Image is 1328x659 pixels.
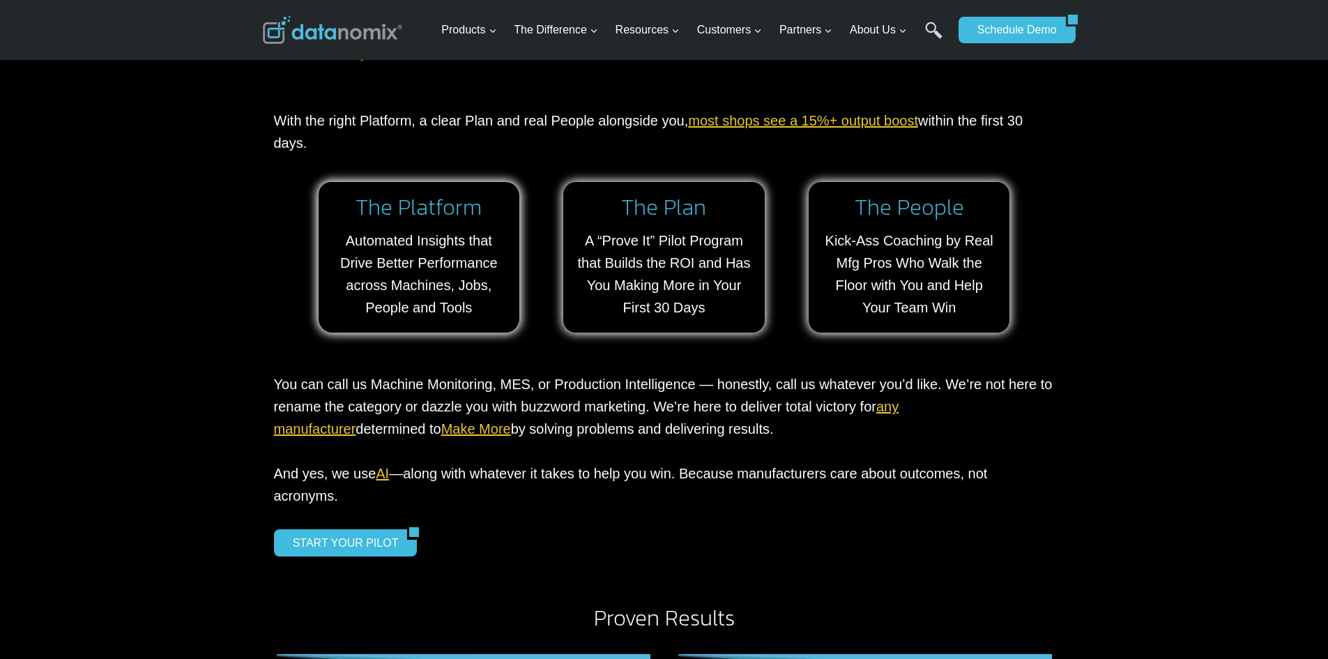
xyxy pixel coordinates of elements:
a: Privacy Policy [190,311,235,321]
p: With the right Platform, a clear Plan and real People alongside you, within the first 30 days. [274,109,1055,154]
a: most shops see a 15%+ output boost [688,113,918,128]
span: Phone number [314,58,376,70]
a: Terms [156,311,177,321]
span: The Difference [514,21,598,39]
a: START YOUR PILOT [274,529,408,556]
a: Datanomix is How You Leap Forward [274,23,628,61]
span: Products [441,21,496,39]
span: Customers [697,21,762,39]
h2: Proven Results [263,607,1066,629]
iframe: Chat Widget [1258,592,1328,659]
a: Search [925,22,942,53]
span: Resources [616,21,680,39]
nav: Primary Navigation [436,8,952,53]
span: Last Name [314,1,358,13]
img: Datanomix [263,16,402,44]
a: AI [376,466,389,481]
div: Widget de chat [1258,592,1328,659]
span: Partners [779,21,832,39]
iframe: Popup CTA [7,412,231,652]
span: About Us [850,21,907,39]
p: You can call us Machine Monitoring, MES, or Production Intelligence — honestly, call us whatever ... [274,373,1055,507]
a: Schedule Demo [959,17,1066,43]
span: State/Region [314,172,367,185]
a: Make More [441,421,511,437]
